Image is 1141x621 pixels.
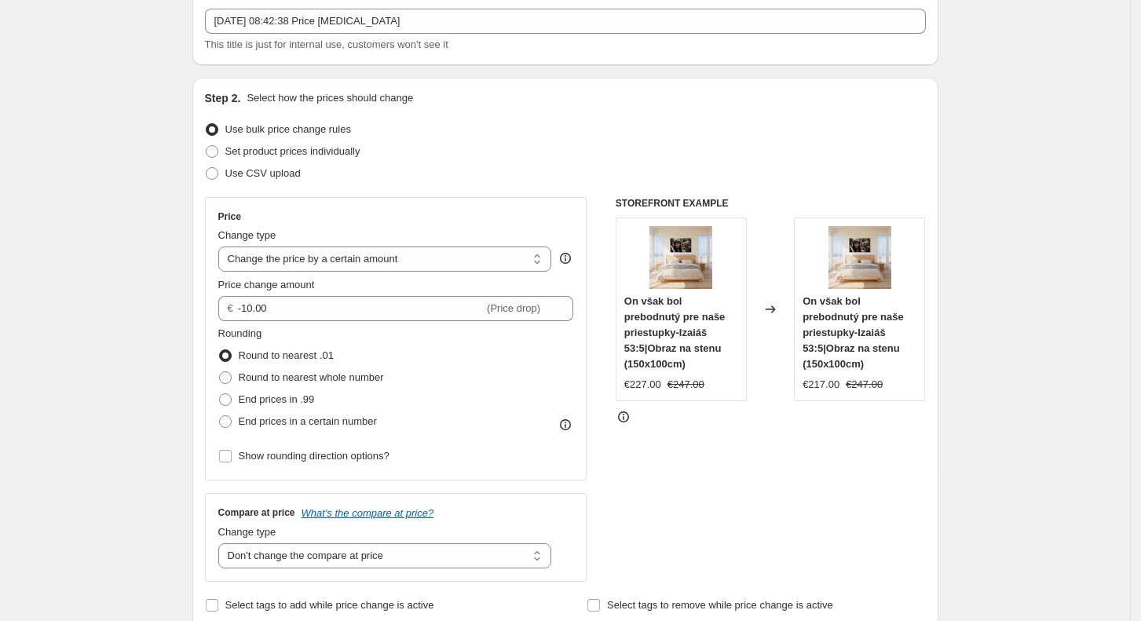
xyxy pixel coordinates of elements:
h6: STOREFRONT EXAMPLE [616,197,926,210]
button: What's the compare at price? [302,507,434,519]
div: €227.00 [624,377,661,393]
span: End prices in a certain number [239,415,377,427]
input: -10.00 [238,296,484,321]
span: Use CSV upload [225,167,301,179]
h2: Step 2. [205,90,241,106]
div: help [558,250,573,266]
span: Price change amount [218,279,315,290]
span: € [228,302,233,314]
div: €217.00 [803,377,839,393]
p: Select how the prices should change [247,90,413,106]
span: Select tags to add while price change is active [225,599,434,611]
span: (Price drop) [487,302,540,314]
span: Change type [218,229,276,241]
input: 30% off holiday sale [205,9,926,34]
span: Round to nearest whole number [239,371,384,383]
span: Select tags to remove while price change is active [607,599,833,611]
img: jezis-kristus-izaias-53-5-obrazy-na-stenu_80x.jpg [828,226,891,289]
span: On však bol prebodnutý pre naše priestupky-Izaiáš 53:5|Obraz na stenu (150x100cm) [803,295,904,370]
span: On však bol prebodnutý pre naše priestupky-Izaiáš 53:5|Obraz na stenu (150x100cm) [624,295,726,370]
span: Set product prices individually [225,145,360,157]
span: Change type [218,526,276,538]
h3: Price [218,210,241,223]
h3: Compare at price [218,506,295,519]
span: Round to nearest .01 [239,349,334,361]
span: End prices in .99 [239,393,315,405]
span: This title is just for internal use, customers won't see it [205,38,448,50]
img: jezis-kristus-izaias-53-5-obrazy-na-stenu_80x.jpg [649,226,712,289]
strike: €247.00 [846,377,883,393]
strike: €247.00 [667,377,704,393]
span: Use bulk price change rules [225,123,351,135]
span: Rounding [218,327,262,339]
span: Show rounding direction options? [239,450,389,462]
